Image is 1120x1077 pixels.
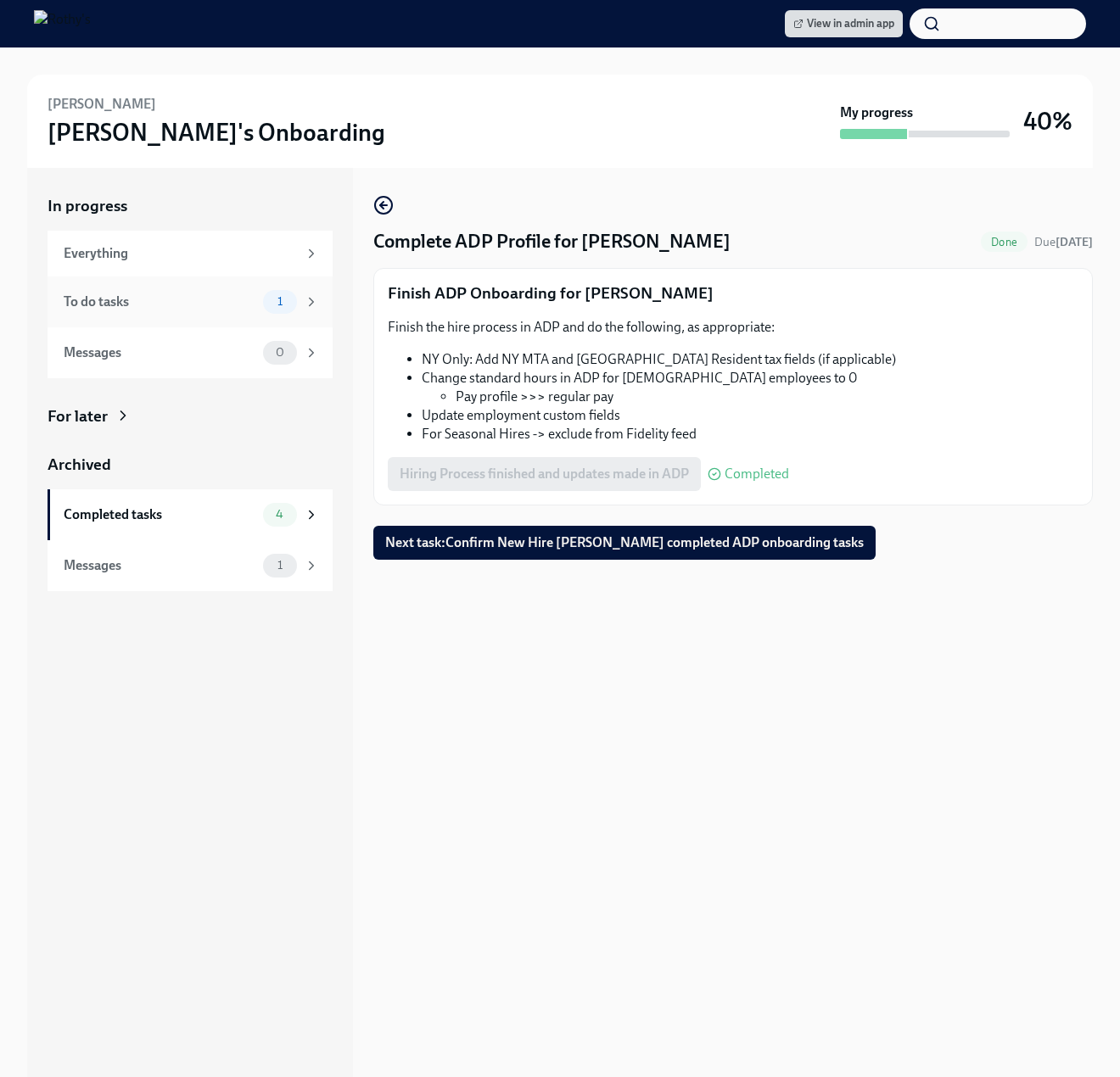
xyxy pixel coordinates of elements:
strong: My progress [840,103,913,122]
a: Completed tasks4 [48,489,333,540]
span: View in admin app [793,15,894,32]
strong: [DATE] [1056,235,1093,249]
h6: [PERSON_NAME] [48,95,156,114]
a: Archived [48,454,333,476]
span: Next task : Confirm New Hire [PERSON_NAME] completed ADP onboarding tasks [385,534,864,551]
li: Pay profile >>> regular pay [456,388,1078,406]
span: Due [1034,235,1093,249]
span: 0 [266,346,294,359]
p: Finish the hire process in ADP and do the following, as appropriate: [388,318,1078,337]
div: Everything [64,244,297,263]
p: Finish ADP Onboarding for [PERSON_NAME] [388,282,1078,304]
button: Next task:Confirm New Hire [PERSON_NAME] completed ADP onboarding tasks [373,526,876,560]
a: View in admin app [785,10,903,37]
h4: Complete ADP Profile for [PERSON_NAME] [373,229,731,254]
span: 1 [267,295,293,308]
div: To do tasks [64,293,256,311]
h3: 40% [1023,106,1072,137]
a: Everything [48,231,333,276]
h3: [PERSON_NAME]'s Onboarding [48,117,385,148]
a: Messages1 [48,540,333,591]
div: For later [48,405,108,427]
img: Rothy's [34,10,91,37]
span: 1 [267,559,293,572]
span: 4 [266,508,294,521]
li: Change standard hours in ADP for [DEMOGRAPHIC_DATA] employees to 0 [422,369,1078,406]
span: Completed [725,467,789,481]
a: To do tasks1 [48,276,333,327]
span: Done [981,236,1028,248]
div: Messages [64,343,256,362]
a: In progress [48,195,333,217]
a: For later [48,405,333,427]
a: Messages0 [48,327,333,378]
div: Messages [64,556,256,575]
li: NY Only: Add NY MTA and [GEOGRAPHIC_DATA] Resident tax fields (if applicable) [422,350,1078,369]
li: For Seasonal Hires -> exclude from Fidelity feed [422,425,1078,444]
div: Completed tasks [64,505,256,524]
span: September 7th, 2025 09:00 [1034,234,1093,250]
li: Update employment custom fields [422,406,1078,425]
